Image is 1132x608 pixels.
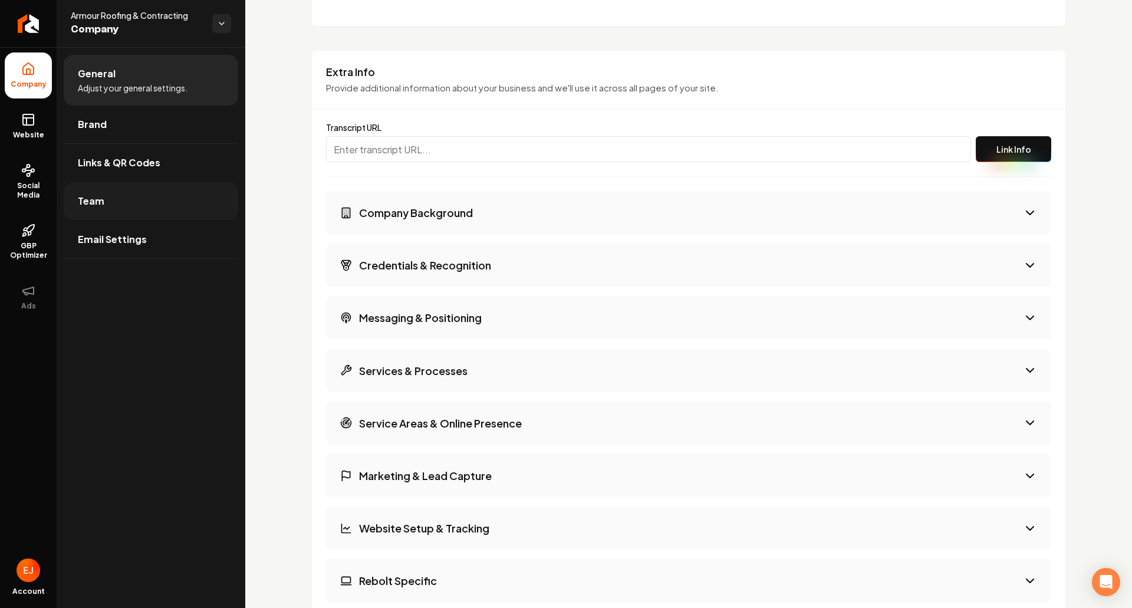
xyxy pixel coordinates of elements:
[5,181,52,200] span: Social Media
[64,182,238,220] a: Team
[71,9,203,21] span: Armour Roofing & Contracting
[359,363,468,378] h3: Services & Processes
[64,221,238,258] a: Email Settings
[5,241,52,260] span: GBP Optimizer
[326,349,1051,392] button: Services & Processes
[17,558,40,582] img: Eduard Joers
[1092,568,1120,596] div: Open Intercom Messenger
[326,296,1051,339] button: Messaging & Positioning
[17,558,40,582] button: Open user button
[326,507,1051,550] button: Website Setup & Tracking
[359,521,489,535] h3: Website Setup & Tracking
[326,244,1051,287] button: Credentials & Recognition
[5,154,52,209] a: Social Media
[326,454,1051,497] button: Marketing & Lead Capture
[326,81,1051,95] p: Provide additional information about your business and we'll use it across all pages of your site.
[5,214,52,270] a: GBP Optimizer
[78,82,187,94] span: Adjust your general settings.
[64,106,238,143] a: Brand
[359,205,473,220] h3: Company Background
[359,258,491,272] h3: Credentials & Recognition
[78,117,107,132] span: Brand
[6,80,51,89] span: Company
[5,274,52,320] button: Ads
[78,67,116,81] span: General
[18,14,40,33] img: Rebolt Logo
[78,232,147,247] span: Email Settings
[326,136,971,162] input: Enter transcript URL...
[12,587,45,596] span: Account
[8,130,49,140] span: Website
[976,136,1051,162] button: Link Info
[359,573,437,588] h3: Rebolt Specific
[64,144,238,182] a: Links & QR Codes
[359,310,482,325] h3: Messaging & Positioning
[78,156,160,170] span: Links & QR Codes
[326,559,1051,602] button: Rebolt Specific
[17,301,41,311] span: Ads
[326,65,1051,79] h3: Extra Info
[359,468,492,483] h3: Marketing & Lead Capture
[326,123,971,132] label: Transcript URL
[359,416,522,430] h3: Service Areas & Online Presence
[5,103,52,149] a: Website
[71,21,203,38] span: Company
[78,194,104,208] span: Team
[326,191,1051,234] button: Company Background
[326,402,1051,445] button: Service Areas & Online Presence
